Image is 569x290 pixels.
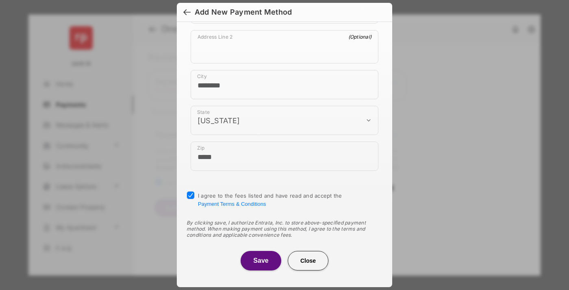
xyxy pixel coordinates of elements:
div: payment_method_screening[postal_addresses][addressLine2] [191,30,378,63]
button: Save [241,251,281,270]
div: payment_method_screening[postal_addresses][administrativeArea] [191,106,378,135]
span: I agree to the fees listed and have read and accept the [198,192,342,207]
div: payment_method_screening[postal_addresses][postalCode] [191,142,378,171]
div: By clicking save, I authorize Entrata, Inc. to store above-specified payment method. When making ... [187,220,382,238]
div: payment_method_screening[postal_addresses][locality] [191,70,378,99]
button: I agree to the fees listed and have read and accept the [198,201,266,207]
div: Add New Payment Method [195,8,292,17]
button: Close [288,251,328,270]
